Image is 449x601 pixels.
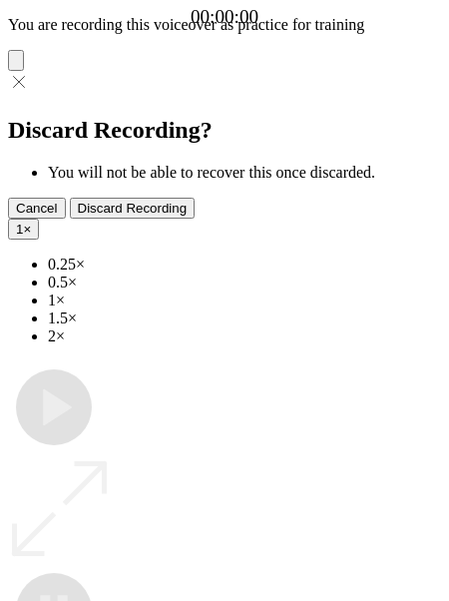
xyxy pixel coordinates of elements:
button: Cancel [8,198,66,219]
button: Discard Recording [70,198,196,219]
button: 1× [8,219,39,240]
h2: Discard Recording? [8,117,441,144]
p: You are recording this voiceover as practice for training [8,16,441,34]
li: 2× [48,327,441,345]
li: You will not be able to recover this once discarded. [48,164,441,182]
span: 1 [16,222,23,237]
li: 0.25× [48,256,441,274]
li: 0.5× [48,274,441,292]
a: 00:00:00 [191,6,258,28]
li: 1.5× [48,309,441,327]
li: 1× [48,292,441,309]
